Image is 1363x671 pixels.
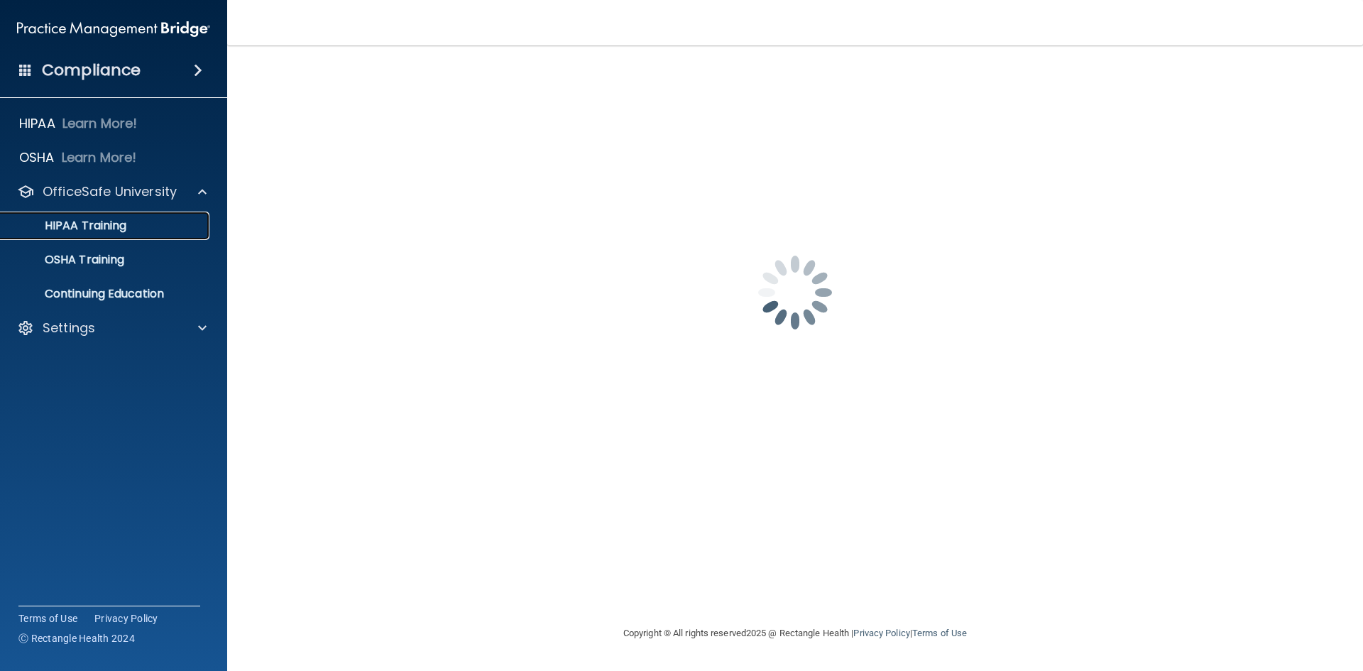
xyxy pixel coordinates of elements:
[62,115,138,132] p: Learn More!
[19,115,55,132] p: HIPAA
[9,219,126,233] p: HIPAA Training
[9,287,203,301] p: Continuing Education
[9,253,124,267] p: OSHA Training
[853,628,909,638] a: Privacy Policy
[19,149,55,166] p: OSHA
[17,15,210,43] img: PMB logo
[42,60,141,80] h4: Compliance
[18,611,77,626] a: Terms of Use
[43,320,95,337] p: Settings
[18,631,135,645] span: Ⓒ Rectangle Health 2024
[17,183,207,200] a: OfficeSafe University
[94,611,158,626] a: Privacy Policy
[724,222,866,364] img: spinner.e123f6fc.gif
[912,628,967,638] a: Terms of Use
[62,149,137,166] p: Learn More!
[17,320,207,337] a: Settings
[43,183,177,200] p: OfficeSafe University
[536,611,1054,656] div: Copyright © All rights reserved 2025 @ Rectangle Health | |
